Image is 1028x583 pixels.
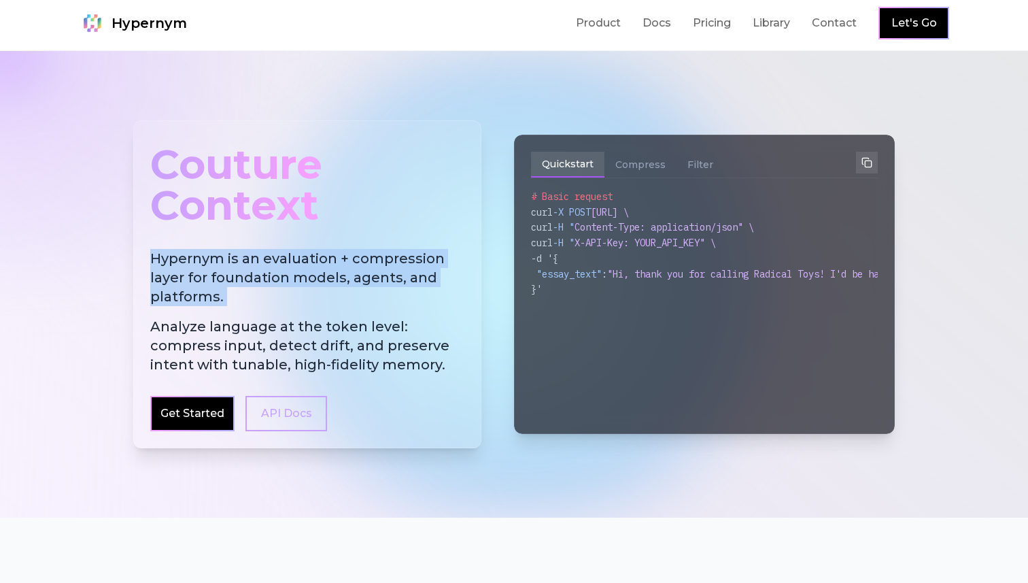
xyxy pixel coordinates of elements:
[575,221,754,233] span: Content-Type: application/json" \
[79,10,106,37] img: Hypernym Logo
[553,221,575,233] span: -H "
[753,15,790,31] a: Library
[531,206,553,218] span: curl
[553,206,591,218] span: -X POST
[531,221,553,233] span: curl
[531,152,604,178] button: Quickstart
[531,283,542,295] span: }'
[160,405,224,422] a: Get Started
[575,237,716,249] span: X-API-Key: YOUR_API_KEY" \
[602,268,607,280] span: :
[531,237,553,249] span: curl
[150,249,464,374] h2: Hypernym is an evaluation + compression layer for foundation models, agents, and platforms.
[693,15,731,31] a: Pricing
[150,317,464,374] span: Analyze language at the token level: compress input, detect drift, and preserve intent with tunab...
[553,237,575,249] span: -H "
[531,252,558,265] span: -d '{
[536,268,602,280] span: "essay_text"
[812,15,857,31] a: Contact
[245,396,327,431] a: API Docs
[79,10,187,37] a: Hypernym
[112,14,187,33] span: Hypernym
[531,190,613,203] span: # Basic request
[642,15,671,31] a: Docs
[856,152,878,173] button: Copy to clipboard
[150,137,464,233] div: Couture Context
[676,152,724,178] button: Filter
[891,15,937,31] a: Let's Go
[591,206,629,218] span: [URL] \
[604,152,676,178] button: Compress
[576,15,621,31] a: Product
